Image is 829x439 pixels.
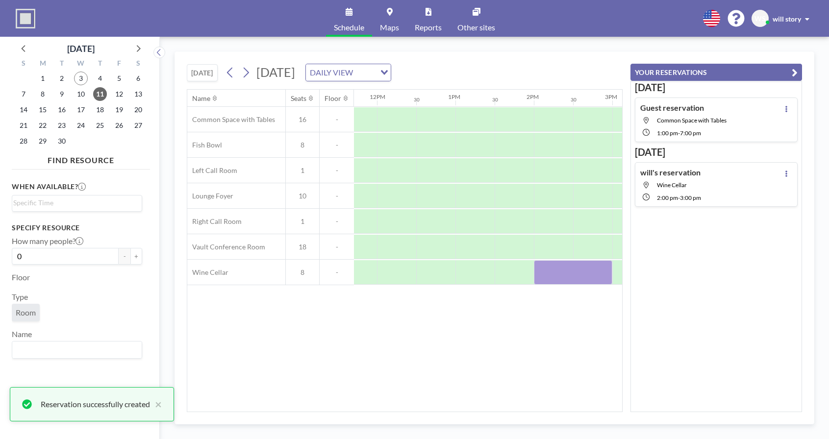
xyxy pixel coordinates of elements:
div: F [109,58,128,71]
div: [DATE] [67,42,95,55]
span: 2:00 PM [657,194,678,201]
div: 2PM [527,93,539,100]
span: [DATE] [256,65,295,79]
span: 1 [286,166,319,175]
div: T [52,58,72,71]
span: - [678,194,680,201]
h4: FIND RESOURCE [12,151,150,165]
span: Maps [380,24,399,31]
span: Friday, September 12, 2025 [112,87,126,101]
div: Search for option [306,64,391,81]
span: Tuesday, September 23, 2025 [55,119,69,132]
button: [DATE] [187,64,218,81]
span: - [320,243,354,251]
span: Thursday, September 18, 2025 [93,103,107,117]
span: Sunday, September 7, 2025 [17,87,30,101]
span: Lounge Foyer [187,192,233,200]
span: 8 [286,141,319,149]
span: Tuesday, September 16, 2025 [55,103,69,117]
span: Sunday, September 28, 2025 [17,134,30,148]
h4: Guest reservation [640,103,704,113]
div: T [90,58,109,71]
span: 3:00 PM [680,194,701,201]
span: Thursday, September 11, 2025 [93,87,107,101]
span: 16 [286,115,319,124]
span: Sunday, September 21, 2025 [17,119,30,132]
div: 30 [492,97,498,103]
span: Thursday, September 4, 2025 [93,72,107,85]
span: Monday, September 15, 2025 [36,103,50,117]
h3: Specify resource [12,223,142,232]
span: Common Space with Tables [187,115,275,124]
input: Search for option [13,197,136,208]
span: Saturday, September 6, 2025 [131,72,145,85]
span: Wednesday, September 24, 2025 [74,119,88,132]
span: - [320,115,354,124]
span: - [320,192,354,200]
span: Wine Cellar [657,181,687,189]
span: Sunday, September 14, 2025 [17,103,30,117]
span: Friday, September 5, 2025 [112,72,126,85]
span: Schedule [334,24,364,31]
span: Monday, September 29, 2025 [36,134,50,148]
span: 10 [286,192,319,200]
span: Fish Bowl [187,141,222,149]
span: 7:00 PM [680,129,701,137]
span: - [320,268,354,277]
div: Name [192,94,210,103]
div: S [14,58,33,71]
span: Friday, September 19, 2025 [112,103,126,117]
span: 18 [286,243,319,251]
div: M [33,58,52,71]
h3: [DATE] [635,146,798,158]
span: Saturday, September 13, 2025 [131,87,145,101]
span: 1:00 PM [657,129,678,137]
span: Saturday, September 27, 2025 [131,119,145,132]
label: How many people? [12,236,83,246]
span: - [320,141,354,149]
input: Search for option [13,343,136,356]
span: Wine Cellar [187,268,228,277]
img: organization-logo [16,9,35,28]
div: Seats [291,94,306,103]
div: 30 [414,97,420,103]
div: Search for option [12,195,142,210]
span: Tuesday, September 2, 2025 [55,72,69,85]
span: Tuesday, September 30, 2025 [55,134,69,148]
span: Monday, September 8, 2025 [36,87,50,101]
span: will story [773,15,801,23]
span: 8 [286,268,319,277]
span: - [320,217,354,226]
div: W [72,58,91,71]
div: 30 [571,97,577,103]
span: Wednesday, September 17, 2025 [74,103,88,117]
span: Tuesday, September 9, 2025 [55,87,69,101]
span: Right Call Room [187,217,242,226]
span: Room [16,308,36,317]
span: DAILY VIEW [308,66,355,79]
button: YOUR RESERVATIONS [630,64,802,81]
div: Search for option [12,341,142,358]
label: Floor [12,272,30,282]
span: - [320,166,354,175]
button: - [119,248,130,265]
div: Floor [325,94,341,103]
h3: [DATE] [635,81,798,94]
span: Reports [415,24,442,31]
div: 3PM [605,93,617,100]
span: Vault Conference Room [187,243,265,251]
label: Name [12,329,32,339]
div: S [128,58,148,71]
h4: will's reservation [640,168,701,177]
span: Saturday, September 20, 2025 [131,103,145,117]
span: 1 [286,217,319,226]
label: Type [12,292,28,302]
button: close [150,398,162,410]
span: Friday, September 26, 2025 [112,119,126,132]
span: Monday, September 22, 2025 [36,119,50,132]
span: WS [754,14,766,23]
span: Wednesday, September 10, 2025 [74,87,88,101]
button: + [130,248,142,265]
span: Wednesday, September 3, 2025 [74,72,88,85]
input: Search for option [356,66,375,79]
